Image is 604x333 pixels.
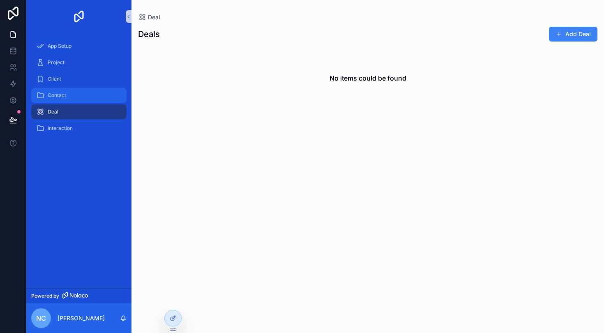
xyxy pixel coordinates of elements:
[138,13,160,21] a: Deal
[36,313,46,323] span: NC
[48,43,71,49] span: App Setup
[31,72,127,86] a: Client
[26,33,131,146] div: scrollable content
[48,59,65,66] span: Project
[48,92,66,99] span: Contact
[31,121,127,136] a: Interaction
[48,109,58,115] span: Deal
[48,125,73,132] span: Interaction
[31,39,127,53] a: App Setup
[26,288,131,303] a: Powered by
[148,13,160,21] span: Deal
[138,28,160,40] h1: Deals
[31,293,59,299] span: Powered by
[31,55,127,70] a: Project
[58,314,105,322] p: [PERSON_NAME]
[31,88,127,103] a: Contact
[330,73,406,83] h2: No items could be found
[549,27,597,42] button: Add Deal
[48,76,61,82] span: Client
[72,10,85,23] img: App logo
[31,104,127,119] a: Deal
